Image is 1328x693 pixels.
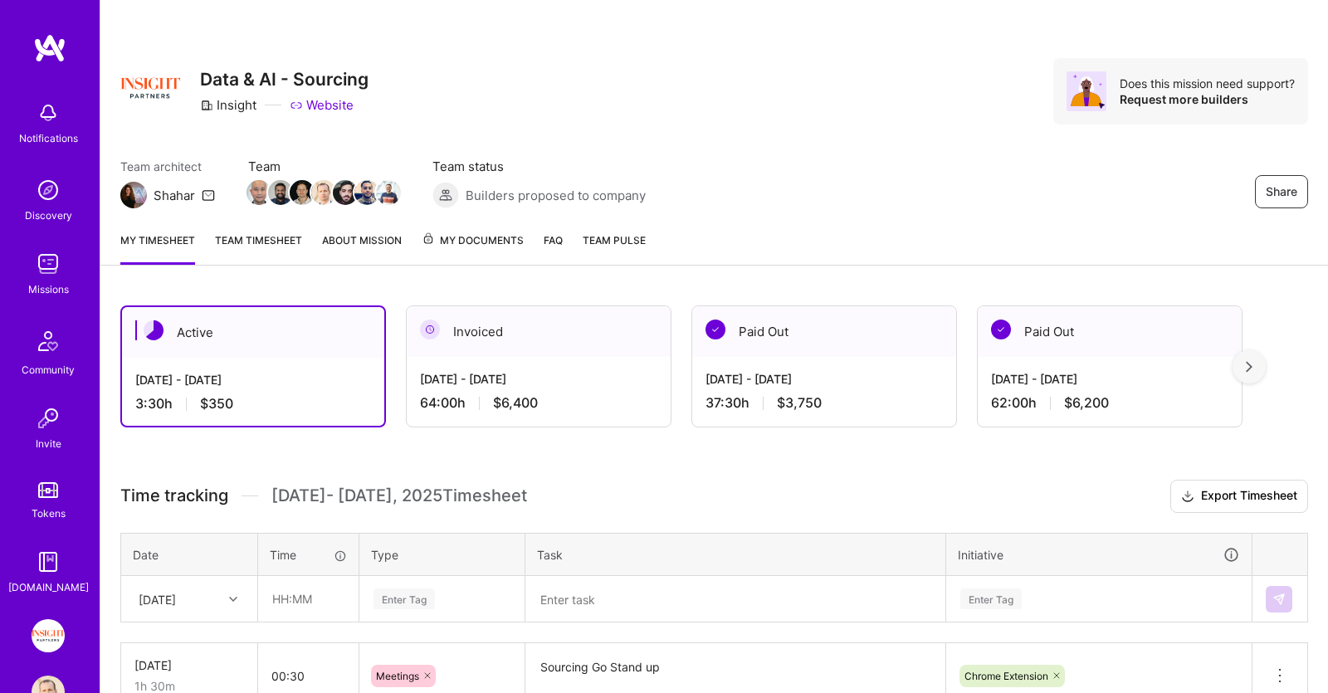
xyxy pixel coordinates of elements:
[407,306,671,357] div: Invoiced
[120,158,215,175] span: Team architect
[36,435,61,452] div: Invite
[202,188,215,202] i: icon Mail
[154,187,195,204] div: Shahar
[120,232,195,265] a: My timesheet
[1246,361,1252,373] img: right
[960,586,1022,612] div: Enter Tag
[359,533,525,576] th: Type
[25,207,72,224] div: Discovery
[1266,183,1297,200] span: Share
[978,306,1242,357] div: Paid Out
[270,546,347,564] div: Time
[1067,71,1106,111] img: Avatar
[248,158,399,175] span: Team
[705,370,943,388] div: [DATE] - [DATE]
[376,180,401,205] img: Team Member Avatar
[432,182,459,208] img: Builders proposed to company
[8,578,89,596] div: [DOMAIN_NAME]
[268,180,293,205] img: Team Member Avatar
[200,96,256,114] div: Insight
[322,232,402,265] a: About Mission
[32,96,65,129] img: bell
[259,577,358,621] input: HH:MM
[28,281,69,298] div: Missions
[19,129,78,147] div: Notifications
[705,394,943,412] div: 37:30 h
[420,320,440,339] img: Invoiced
[135,371,371,388] div: [DATE] - [DATE]
[333,180,358,205] img: Team Member Avatar
[291,178,313,207] a: Team Member Avatar
[373,586,435,612] div: Enter Tag
[135,395,371,412] div: 3:30 h
[33,33,66,63] img: logo
[1181,488,1194,505] i: icon Download
[134,656,244,674] div: [DATE]
[229,595,237,603] i: icon Chevron
[544,232,563,265] a: FAQ
[422,232,524,250] span: My Documents
[991,394,1228,412] div: 62:00 h
[958,545,1240,564] div: Initiative
[777,394,822,412] span: $3,750
[32,619,65,652] img: Insight Partners: Data & AI - Sourcing
[420,394,657,412] div: 64:00 h
[215,232,302,265] a: Team timesheet
[466,187,646,204] span: Builders proposed to company
[964,670,1048,682] span: Chrome Extension
[32,402,65,435] img: Invite
[200,99,213,112] i: icon CompanyGray
[38,482,58,498] img: tokens
[32,173,65,207] img: discovery
[583,232,646,265] a: Team Pulse
[991,370,1228,388] div: [DATE] - [DATE]
[1120,91,1295,107] div: Request more builders
[1255,175,1308,208] button: Share
[376,670,419,682] span: Meetings
[122,307,384,358] div: Active
[356,178,378,207] a: Team Member Avatar
[120,182,147,208] img: Team Architect
[1272,593,1286,606] img: Submit
[1170,480,1308,513] button: Export Timesheet
[120,58,180,118] img: Company Logo
[583,234,646,246] span: Team Pulse
[121,533,258,576] th: Date
[139,590,176,608] div: [DATE]
[200,69,369,90] h3: Data & AI - Sourcing
[313,178,334,207] a: Team Member Avatar
[32,505,66,522] div: Tokens
[991,320,1011,339] img: Paid Out
[247,180,271,205] img: Team Member Avatar
[692,306,956,357] div: Paid Out
[1064,394,1109,412] span: $6,200
[705,320,725,339] img: Paid Out
[378,178,399,207] a: Team Member Avatar
[27,619,69,652] a: Insight Partners: Data & AI - Sourcing
[200,395,233,412] span: $350
[493,394,538,412] span: $6,400
[270,178,291,207] a: Team Member Avatar
[271,486,527,506] span: [DATE] - [DATE] , 2025 Timesheet
[32,247,65,281] img: teamwork
[32,545,65,578] img: guide book
[120,486,228,506] span: Time tracking
[248,178,270,207] a: Team Member Avatar
[22,361,75,378] div: Community
[422,232,524,265] a: My Documents
[420,370,657,388] div: [DATE] - [DATE]
[28,321,68,361] img: Community
[290,180,315,205] img: Team Member Avatar
[525,533,946,576] th: Task
[334,178,356,207] a: Team Member Avatar
[432,158,646,175] span: Team status
[144,320,164,340] img: Active
[1120,76,1295,91] div: Does this mission need support?
[311,180,336,205] img: Team Member Avatar
[354,180,379,205] img: Team Member Avatar
[290,96,354,114] a: Website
